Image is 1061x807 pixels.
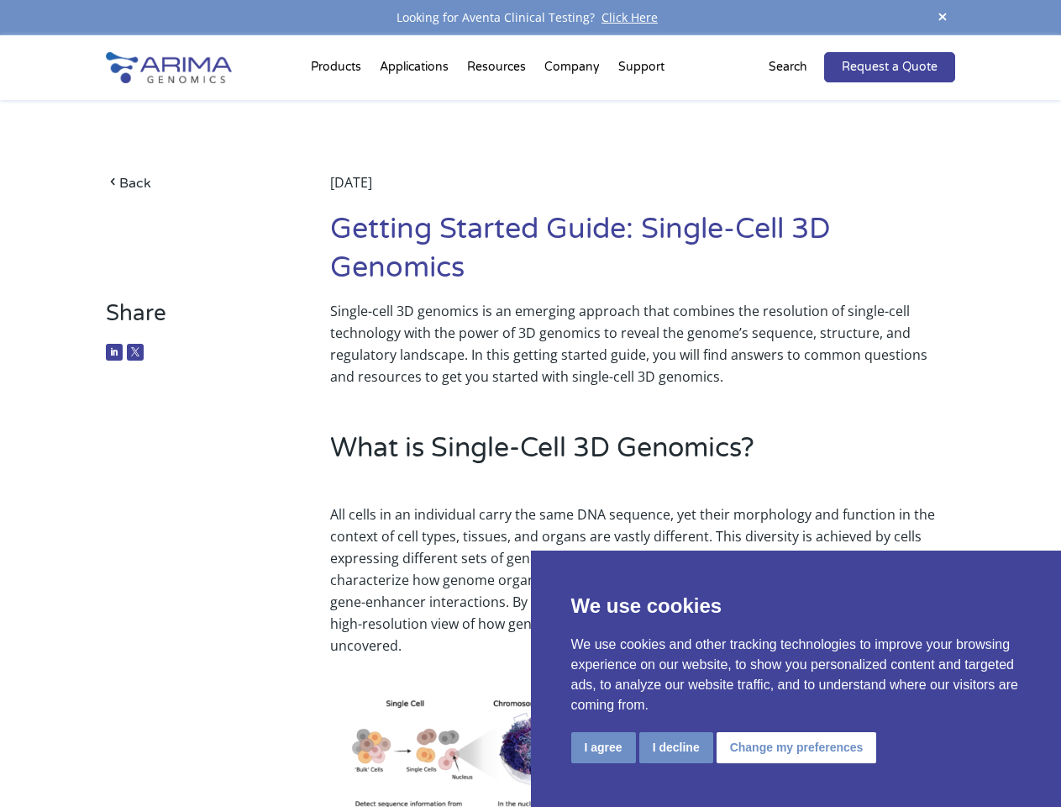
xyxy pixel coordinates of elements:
[639,732,713,763] button: I decline
[571,732,636,763] button: I agree
[330,430,955,480] h2: What is Single-Cell 3D Genomics?
[106,52,232,83] img: Arima-Genomics-logo
[330,171,955,210] div: [DATE]
[824,52,955,82] a: Request a Quote
[571,635,1022,715] p: We use cookies and other tracking technologies to improve your browsing experience on our website...
[106,171,283,194] a: Back
[717,732,877,763] button: Change my preferences
[106,7,954,29] div: Looking for Aventa Clinical Testing?
[330,210,955,300] h1: Getting Started Guide: Single-Cell 3D Genomics
[106,300,283,340] h3: Share
[595,9,664,25] a: Click Here
[330,300,955,388] p: Single-cell 3D genomics is an emerging approach that combines the resolution of single-cell techn...
[769,56,807,78] p: Search
[330,504,955,670] p: All cells in an individual carry the same DNA sequence, yet their morphology and function in the ...
[571,591,1022,621] p: We use cookies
